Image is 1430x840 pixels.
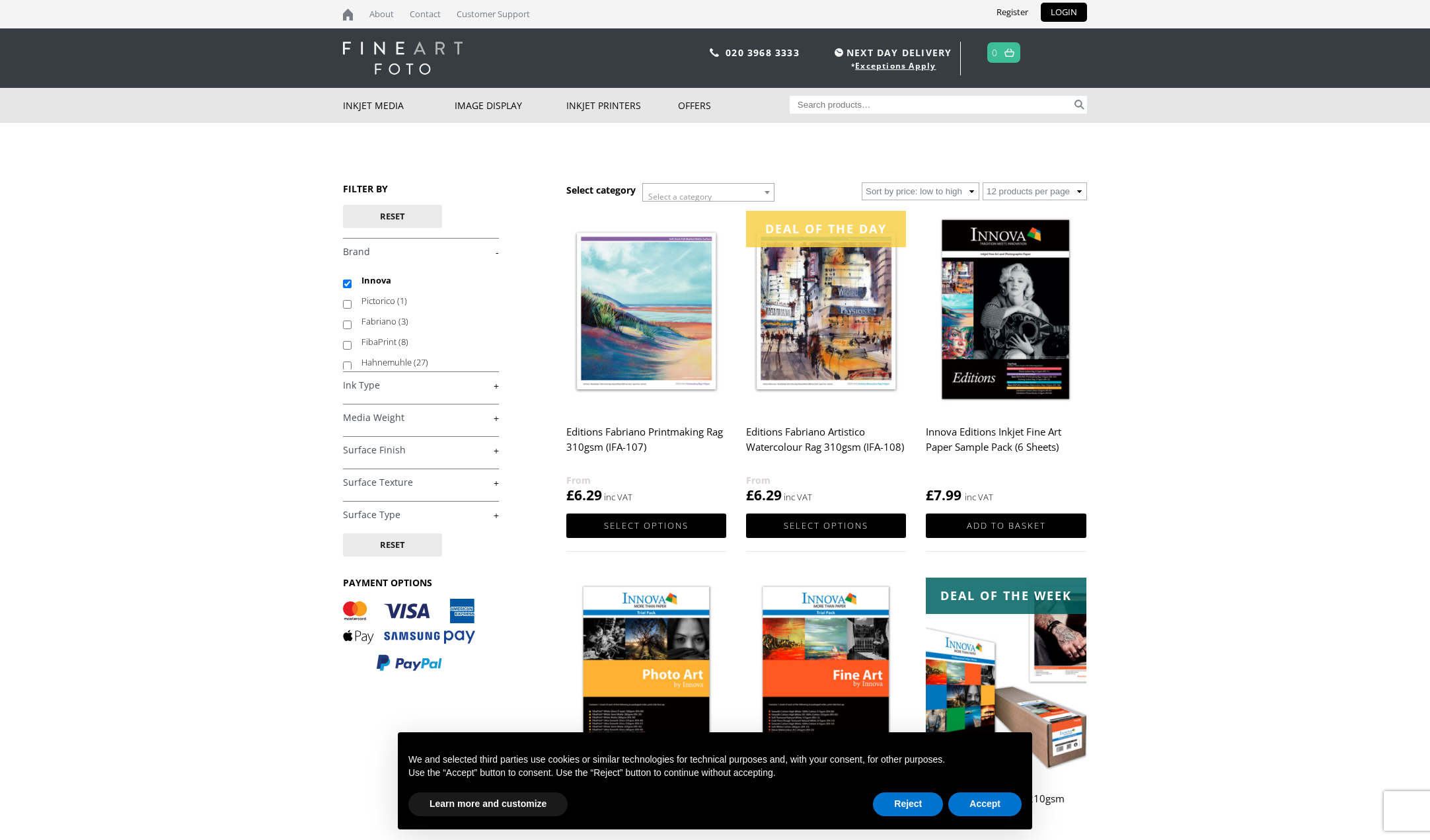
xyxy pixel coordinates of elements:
h2: Editions Fabriano Artistico Watercolour Rag 310gsm (IFA-108) [746,420,906,473]
img: phone.svg [710,48,719,57]
a: Editions Fabriano Printmaking Rag 310gsm (IFA-107) £6.29 [566,211,726,505]
span: NEXT DAY DELIVERY [831,45,952,60]
img: Editions Fabriano Printmaking Rag 310gsm (IFA-107) [566,211,726,411]
img: Innova Fine Art Paper Inkjet Sample Pack (11 Sheets) [746,578,906,778]
a: 0 [992,43,998,62]
bdi: 6.29 [566,486,602,504]
a: + [343,412,499,424]
button: Learn more and customize [408,792,568,816]
p: Use the “Accept” button to consent. Use the “Reject” button to continue without accepting. [408,767,1022,780]
h4: Media Weight [343,404,499,430]
span: £ [566,486,574,504]
h4: Ink Type [343,371,499,398]
label: Pictorico [361,291,486,311]
label: Hahnemuhle [361,352,486,373]
a: Select options for “Editions Fabriano Artistico Watercolour Rag 310gsm (IFA-108)” [746,514,906,538]
label: FibaPrint [361,332,486,352]
button: Search [1072,96,1087,114]
h2: Editions Fabriano Printmaking Rag 310gsm (IFA-107) [566,420,726,473]
h2: Innova Editions Inkjet Fine Art Paper Sample Pack (6 Sheets) [926,420,1086,473]
a: Deal of the day Editions Fabriano Artistico Watercolour Rag 310gsm (IFA-108) £6.29 [746,211,906,505]
button: Reject [873,792,943,816]
img: PAYMENT OPTIONS [343,599,475,672]
a: Add to basket: “Innova Editions Inkjet Fine Art Paper Sample Pack (6 Sheets)” [926,514,1086,538]
a: Image Display [455,88,566,123]
input: Search products… [790,96,1072,114]
a: Exceptions Apply [855,60,936,71]
span: (27) [414,356,428,368]
strong: inc VAT [965,490,993,505]
p: We and selected third parties use cookies or similar technologies for technical purposes and, wit... [408,753,1022,767]
a: Innova Editions Inkjet Fine Art Paper Sample Pack (6 Sheets) £7.99 inc VAT [926,211,1086,505]
button: Accept [948,792,1022,816]
img: time.svg [835,48,843,57]
h3: FILTER BY [343,182,499,195]
a: + [343,509,499,521]
h3: PAYMENT OPTIONS [343,576,499,589]
h4: Brand [343,238,499,264]
span: £ [926,486,934,504]
h4: Surface Finish [343,436,499,463]
button: Reset [343,533,442,556]
button: Reset [343,205,442,228]
a: + [343,444,499,457]
div: Deal of the day [746,211,906,247]
h3: Select category [566,184,636,196]
bdi: 6.29 [746,486,782,504]
span: (1) [397,295,407,307]
a: 020 3968 3333 [726,46,800,59]
img: Innova Photo Art Inkjet Photo Paper Sample Pack (8 sheets) [566,578,726,778]
a: Inkjet Printers [566,88,678,123]
span: £ [746,486,754,504]
a: LOGIN [1041,3,1087,22]
img: logo-white.svg [343,42,463,75]
h4: Surface Type [343,501,499,527]
div: Deal of the week [926,578,1086,614]
label: Innova [361,270,486,291]
bdi: 7.99 [926,486,961,504]
h4: Surface Texture [343,469,499,495]
img: Innova Editions Inkjet Fine Art Paper Sample Pack (6 Sheets) [926,211,1086,411]
a: + [343,379,499,392]
a: Select options for “Editions Fabriano Printmaking Rag 310gsm (IFA-107)” [566,514,726,538]
span: (3) [398,315,408,327]
a: Offers [678,88,790,123]
a: Register [987,3,1038,22]
img: Innova Decor Smooth 210gsm (IFA-024) [926,578,1086,778]
label: Fabriano [361,311,486,332]
a: + [343,477,499,489]
a: Inkjet Media [343,88,455,123]
span: Select a category [648,191,712,202]
span: (8) [398,336,408,348]
select: Shop order [862,182,979,200]
img: basket.svg [1004,48,1014,57]
a: - [343,246,499,258]
img: Editions Fabriano Artistico Watercolour Rag 310gsm (IFA-108) [746,211,906,411]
